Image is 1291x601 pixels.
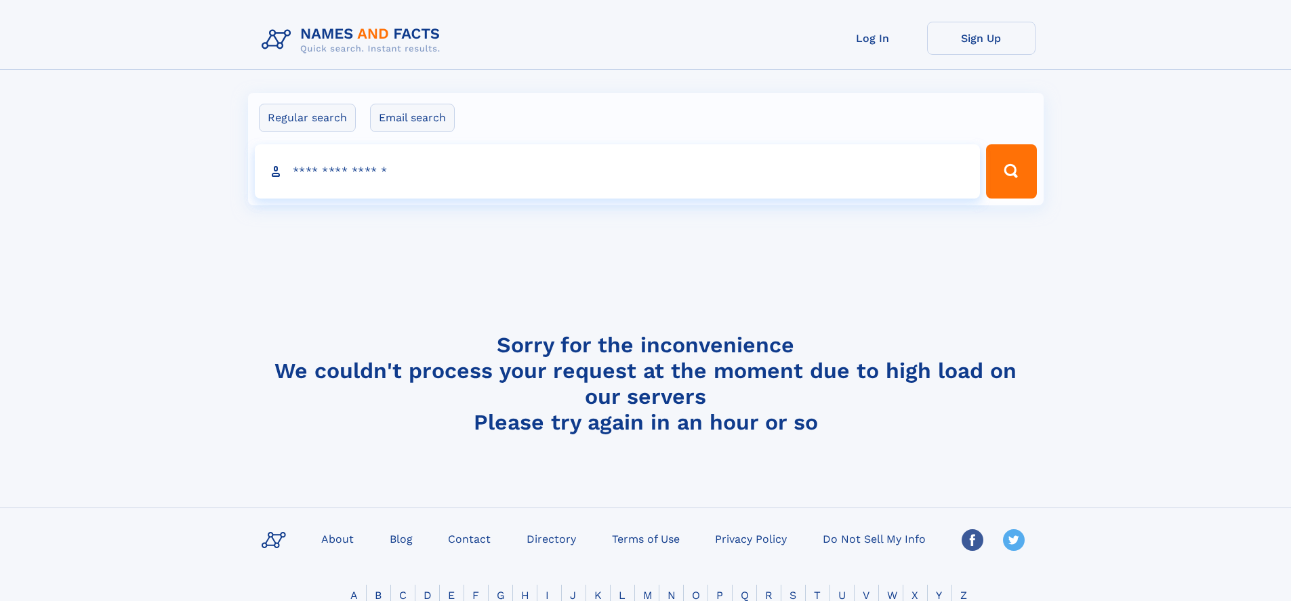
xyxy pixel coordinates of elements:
img: Facebook [962,529,983,551]
a: Sign Up [927,22,1036,55]
a: About [316,529,359,548]
a: Directory [521,529,581,548]
img: Logo Names and Facts [256,22,451,58]
button: Search Button [986,144,1036,199]
h4: Sorry for the inconvenience We couldn't process your request at the moment due to high load on ou... [256,332,1036,435]
a: Log In [819,22,927,55]
a: Privacy Policy [710,529,792,548]
label: Email search [370,104,455,132]
a: Do Not Sell My Info [817,529,931,548]
a: Blog [384,529,418,548]
input: search input [255,144,981,199]
img: Twitter [1003,529,1025,551]
label: Regular search [259,104,356,132]
a: Terms of Use [607,529,685,548]
a: Contact [443,529,496,548]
